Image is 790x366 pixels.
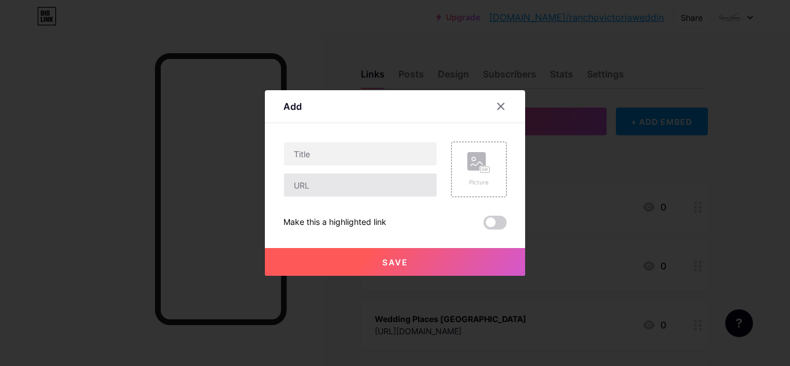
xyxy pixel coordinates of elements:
input: URL [284,173,437,197]
div: Picture [467,178,490,187]
div: Add [283,99,302,113]
span: Save [382,257,408,267]
input: Title [284,142,437,165]
div: Make this a highlighted link [283,216,386,230]
button: Save [265,248,525,276]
